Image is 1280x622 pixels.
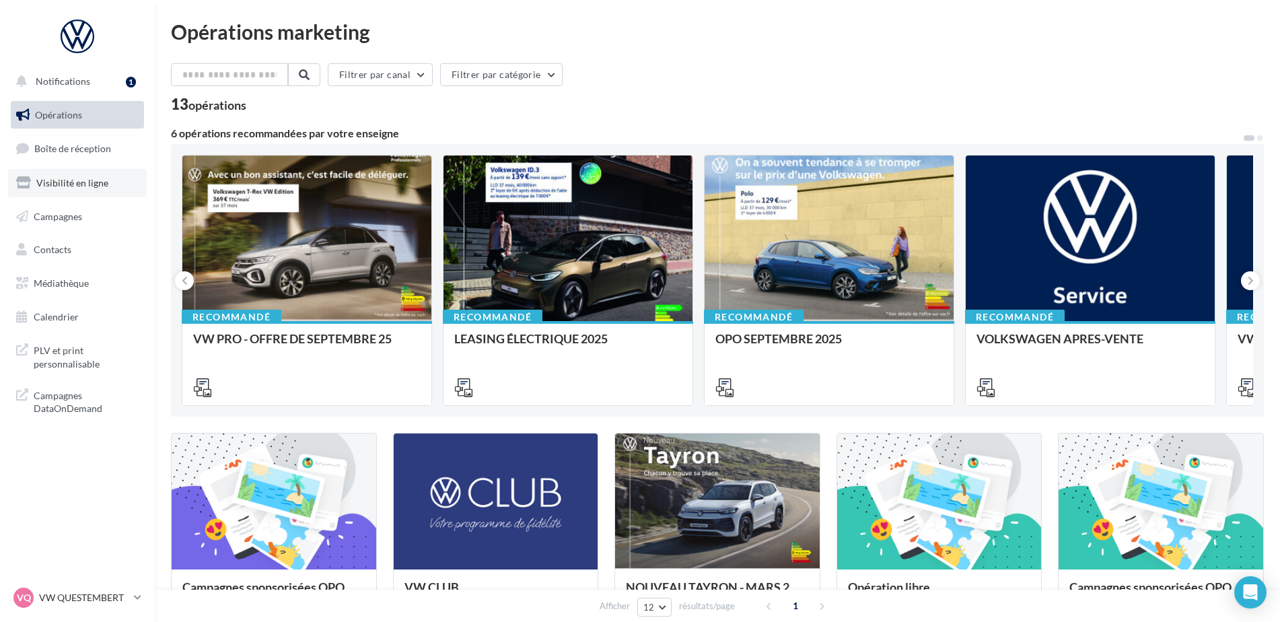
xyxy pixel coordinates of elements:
span: Opérations [35,109,82,120]
div: Opération libre [848,580,1031,607]
a: PLV et print personnalisable [8,336,147,376]
div: Recommandé [704,310,804,324]
span: résultats/page [679,600,735,613]
a: VQ VW QUESTEMBERT [11,585,144,611]
a: Calendrier [8,303,147,331]
span: Contacts [34,244,71,255]
span: Notifications [36,75,90,87]
div: NOUVEAU TAYRON - MARS 2025 [626,580,809,607]
p: VW QUESTEMBERT [39,591,129,604]
span: Afficher [600,600,630,613]
span: Visibilité en ligne [36,177,108,188]
span: Boîte de réception [34,143,111,154]
a: Opérations [8,101,147,129]
a: Campagnes [8,203,147,231]
a: Contacts [8,236,147,264]
div: VW PRO - OFFRE DE SEPTEMBRE 25 [193,332,421,359]
a: Campagnes DataOnDemand [8,381,147,421]
div: 13 [171,97,246,112]
div: Recommandé [182,310,281,324]
button: 12 [637,598,672,617]
div: Campagnes sponsorisées OPO Septembre [182,580,365,607]
div: Recommandé [443,310,542,324]
div: 1 [126,77,136,88]
div: Open Intercom Messenger [1234,576,1267,609]
span: 12 [643,602,655,613]
span: 1 [785,595,806,617]
div: opérations [188,99,246,111]
div: Recommandé [965,310,1065,324]
div: VW CLUB [404,580,588,607]
div: Campagnes sponsorisées OPO [1069,580,1252,607]
span: Campagnes [34,210,82,221]
button: Filtrer par catégorie [440,63,563,86]
div: OPO SEPTEMBRE 2025 [715,332,943,359]
a: Boîte de réception [8,134,147,163]
div: 6 opérations recommandées par votre enseigne [171,128,1242,139]
button: Filtrer par canal [328,63,433,86]
span: PLV et print personnalisable [34,341,139,370]
a: Visibilité en ligne [8,169,147,197]
div: VOLKSWAGEN APRES-VENTE [976,332,1204,359]
div: Opérations marketing [171,22,1264,42]
div: LEASING ÉLECTRIQUE 2025 [454,332,682,359]
a: Médiathèque [8,269,147,298]
span: Calendrier [34,311,79,322]
button: Notifications 1 [8,67,141,96]
span: VQ [17,591,31,604]
span: Campagnes DataOnDemand [34,386,139,415]
span: Médiathèque [34,277,89,289]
